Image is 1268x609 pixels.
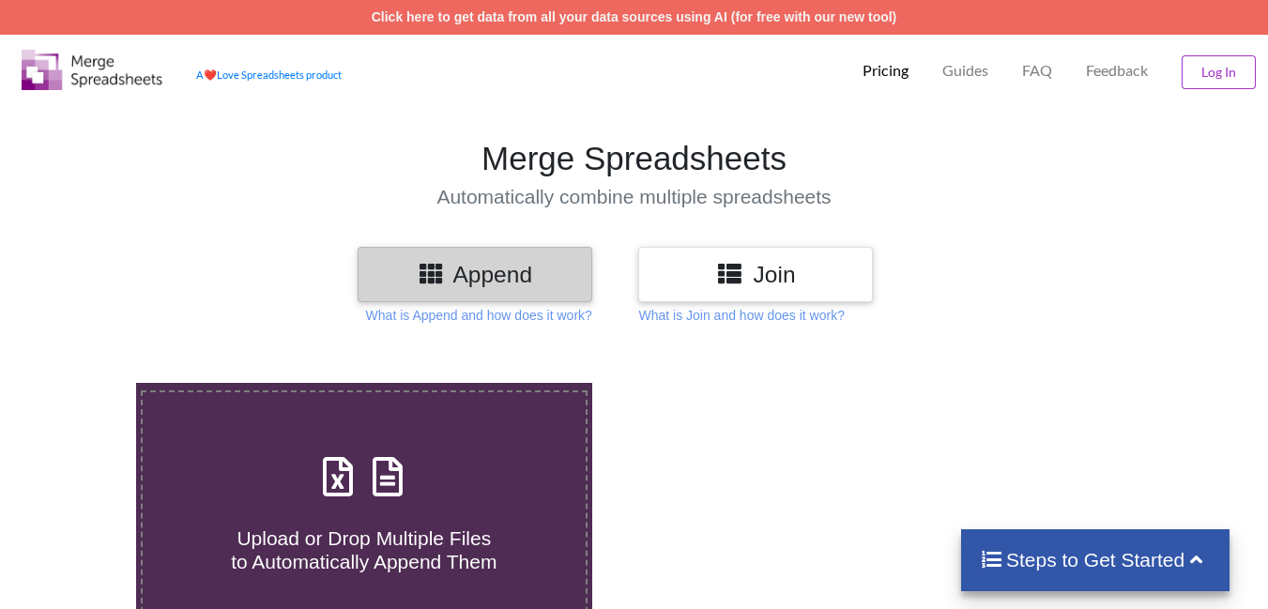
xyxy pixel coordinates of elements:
h3: Append [372,261,578,288]
p: Guides [942,61,988,81]
span: heart [204,69,217,81]
button: Log In [1182,55,1256,89]
a: Click here to get data from all your data sources using AI (for free with our new tool) [372,9,897,24]
p: Pricing [863,61,909,81]
span: Feedback [1086,63,1148,78]
a: AheartLove Spreadsheets product [196,69,342,81]
p: What is Append and how does it work? [366,306,592,325]
p: What is Join and how does it work? [638,306,844,325]
span: Upload or Drop Multiple Files to Automatically Append Them [231,527,497,572]
p: FAQ [1022,61,1052,81]
h4: Steps to Get Started [980,548,1212,571]
img: Logo.png [22,50,162,90]
h3: Join [652,261,859,288]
